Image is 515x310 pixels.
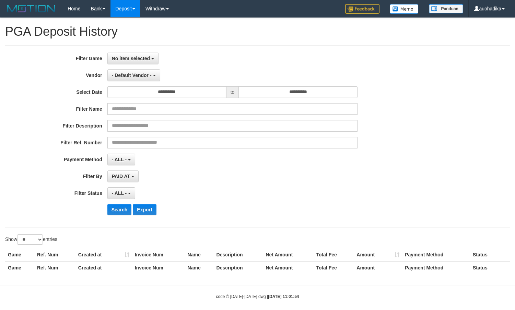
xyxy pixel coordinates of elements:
[5,234,57,245] label: Show entries
[185,248,214,261] th: Name
[263,248,313,261] th: Net Amount
[470,248,510,261] th: Status
[112,157,127,162] span: - ALL -
[429,4,463,13] img: panduan.png
[268,294,299,299] strong: [DATE] 11:01:54
[34,261,75,274] th: Ref. Num
[5,3,57,14] img: MOTION_logo.png
[133,204,156,215] button: Export
[75,261,132,274] th: Created at
[263,261,313,274] th: Net Amount
[75,248,132,261] th: Created at
[132,261,185,274] th: Invoice Num
[34,248,75,261] th: Ref. Num
[112,56,150,61] span: No item selected
[112,73,152,78] span: - Default Vendor -
[5,261,34,274] th: Game
[216,294,299,299] small: code © [DATE]-[DATE] dwg |
[107,204,132,215] button: Search
[185,261,214,274] th: Name
[107,187,135,199] button: - ALL -
[5,248,34,261] th: Game
[214,248,263,261] th: Description
[354,248,402,261] th: Amount
[107,154,135,165] button: - ALL -
[402,261,470,274] th: Payment Method
[354,261,402,274] th: Amount
[107,69,160,81] button: - Default Vendor -
[402,248,470,261] th: Payment Method
[107,170,139,182] button: PAID AT
[112,174,130,179] span: PAID AT
[470,261,510,274] th: Status
[5,25,510,38] h1: PGA Deposit History
[390,4,419,14] img: Button%20Memo.svg
[107,53,159,64] button: No item selected
[313,248,354,261] th: Total Fee
[17,234,43,245] select: Showentries
[112,190,127,196] span: - ALL -
[313,261,354,274] th: Total Fee
[345,4,379,14] img: Feedback.jpg
[214,261,263,274] th: Description
[226,86,239,98] span: to
[132,248,185,261] th: Invoice Num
